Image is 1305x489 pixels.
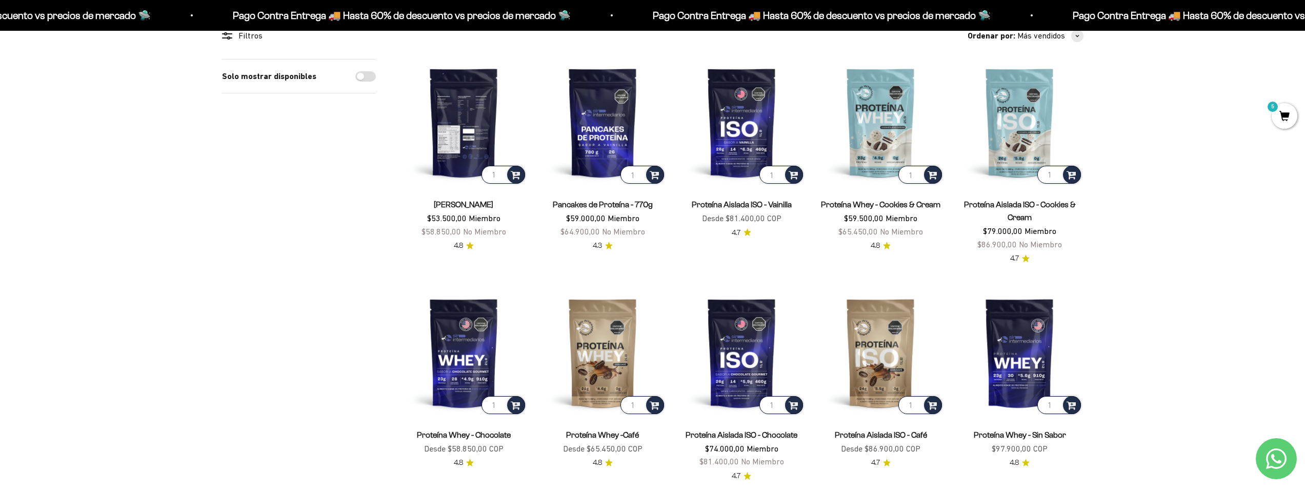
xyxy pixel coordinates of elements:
[977,240,1017,249] span: $86.900,00
[593,457,613,468] a: 4.84.8 de 5.0 estrellas
[563,442,643,456] sale-price: Desde $65.450,00 COP
[702,212,781,225] sale-price: Desde $81.400,00 COP
[454,457,474,468] a: 4.84.8 de 5.0 estrellas
[566,213,606,223] span: $59.000,00
[400,59,527,186] img: Proteína Whey - Vainilla
[871,240,891,251] a: 4.84.8 de 5.0 estrellas
[841,442,920,456] sale-price: Desde $86.900,00 COP
[983,226,1022,236] span: $79.000,00
[732,227,751,239] a: 4.74.7 de 5.0 estrellas
[871,457,880,468] span: 4.7
[747,444,778,453] span: Miembro
[1025,226,1056,236] span: Miembro
[602,227,645,236] span: No Miembro
[222,70,316,83] label: Solo mostrar disponibles
[835,431,927,439] a: Proteína Aislada ISO - Café
[871,457,891,468] a: 4.74.7 de 5.0 estrellas
[1010,457,1030,468] a: 4.84.8 de 5.0 estrellas
[1019,240,1062,249] span: No Miembro
[880,227,923,236] span: No Miembro
[454,240,463,251] span: 4.8
[1017,29,1083,43] button: Más vendidos
[634,7,972,24] p: Pago Contra Entrega 🚚 Hasta 60% de descuento vs precios de mercado 🛸
[692,200,792,209] a: Proteína Aislada ISO - Vainilla
[417,431,511,439] a: Proteína Whey - Chocolate
[1010,457,1019,468] span: 4.8
[469,213,500,223] span: Miembro
[732,227,740,239] span: 4.7
[1017,29,1065,43] span: Más vendidos
[222,29,376,43] div: Filtros
[463,227,506,236] span: No Miembro
[424,442,504,456] sale-price: Desde $58.850,00 COP
[844,213,884,223] span: $59.500,00
[593,240,613,251] a: 4.34.3 de 5.0 estrellas
[705,444,745,453] span: $74.000,00
[968,29,1015,43] span: Ordenar por:
[964,200,1076,222] a: Proteína Aislada ISO - Cookies & Cream
[560,227,600,236] span: $64.900,00
[1010,253,1030,264] a: 4.74.7 de 5.0 estrellas
[434,200,493,209] a: [PERSON_NAME]
[454,240,474,251] a: 4.84.8 de 5.0 estrellas
[1267,101,1279,113] mark: 5
[593,240,602,251] span: 4.3
[593,457,602,468] span: 4.8
[1272,111,1297,123] a: 5
[608,213,639,223] span: Miembro
[1010,253,1019,264] span: 4.7
[427,213,467,223] span: $53.500,00
[886,213,917,223] span: Miembro
[732,471,751,482] a: 4.74.7 de 5.0 estrellas
[214,7,552,24] p: Pago Contra Entrega 🚚 Hasta 60% de descuento vs precios de mercado 🛸
[699,457,739,466] span: $81.400,00
[838,227,878,236] span: $65.450,00
[821,200,940,209] a: Proteína Whey - Cookies & Cream
[454,457,463,468] span: 4.8
[566,431,639,439] a: Proteína Whey -Café
[741,457,784,466] span: No Miembro
[974,431,1066,439] a: Proteína Whey - Sin Sabor
[871,240,880,251] span: 4.8
[992,442,1048,456] sale-price: $97.900,00 COP
[421,227,461,236] span: $58.850,00
[686,431,797,439] a: Proteína Aislada ISO - Chocolate
[732,471,740,482] span: 4.7
[553,200,653,209] a: Pancakes de Proteína - 770g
